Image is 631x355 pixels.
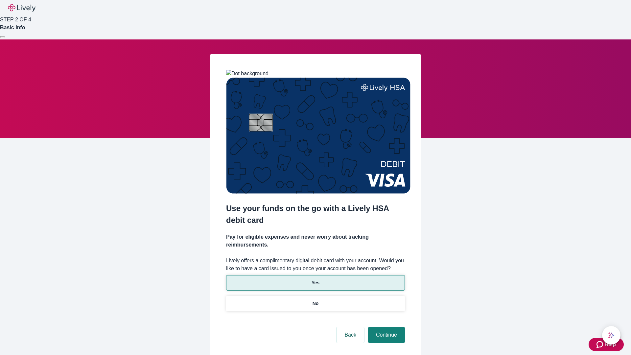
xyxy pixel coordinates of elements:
[368,327,405,343] button: Continue
[602,326,620,344] button: chat
[226,296,405,311] button: No
[337,327,364,343] button: Back
[313,300,319,307] p: No
[604,341,616,348] span: Help
[312,279,319,286] p: Yes
[226,257,405,272] label: Lively offers a complimentary digital debit card with your account. Would you like to have a card...
[8,4,35,12] img: Lively
[608,332,615,339] svg: Lively AI Assistant
[226,233,405,249] h4: Pay for eligible expenses and never worry about tracking reimbursements.
[226,78,410,194] img: Debit card
[596,341,604,348] svg: Zendesk support icon
[226,202,405,226] h2: Use your funds on the go with a Lively HSA debit card
[589,338,624,351] button: Zendesk support iconHelp
[226,275,405,291] button: Yes
[226,70,269,78] img: Dot background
